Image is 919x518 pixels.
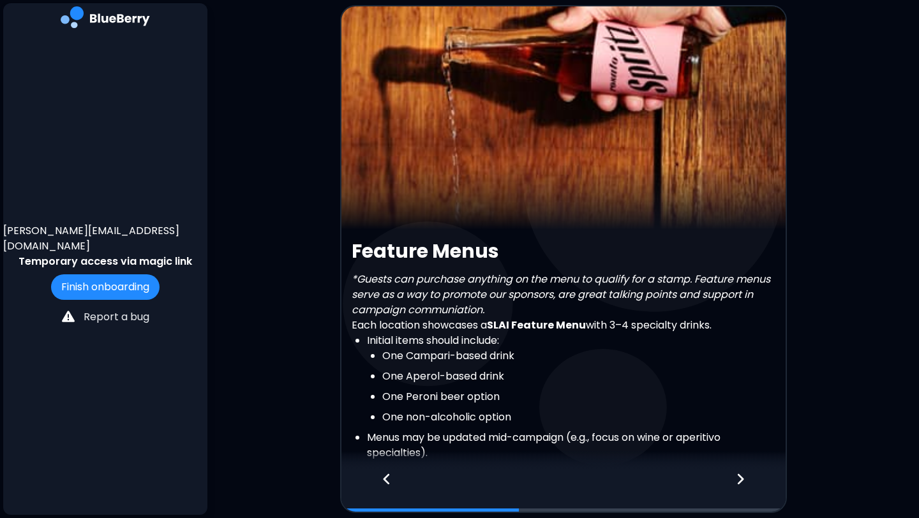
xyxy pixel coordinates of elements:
[382,348,775,364] li: One Campari-based drink
[61,6,150,33] img: company logo
[62,310,75,323] img: file icon
[84,309,149,325] p: Report a bug
[367,430,775,461] li: Menus may be updated mid-campaign (e.g., focus on wine or aperitivo specialties).
[487,318,586,332] strong: SLAI Feature Menu
[382,369,775,384] li: One Aperol-based drink
[352,318,775,333] p: Each location showcases a with 3–4 specialty drinks.
[51,279,160,294] a: Finish onboarding
[382,410,775,425] li: One non-alcoholic option
[3,223,207,254] p: [PERSON_NAME][EMAIL_ADDRESS][DOMAIN_NAME]
[382,389,775,404] li: One Peroni beer option
[352,240,775,263] h2: Feature Menus
[51,274,160,300] button: Finish onboarding
[367,333,775,425] li: Initial items should include:
[19,254,192,269] p: Temporary access via magic link
[352,272,770,317] em: *Guests can purchase anything on the menu to qualify for a stamp. Feature menus serve as a way to...
[341,6,786,230] img: video thumbnail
